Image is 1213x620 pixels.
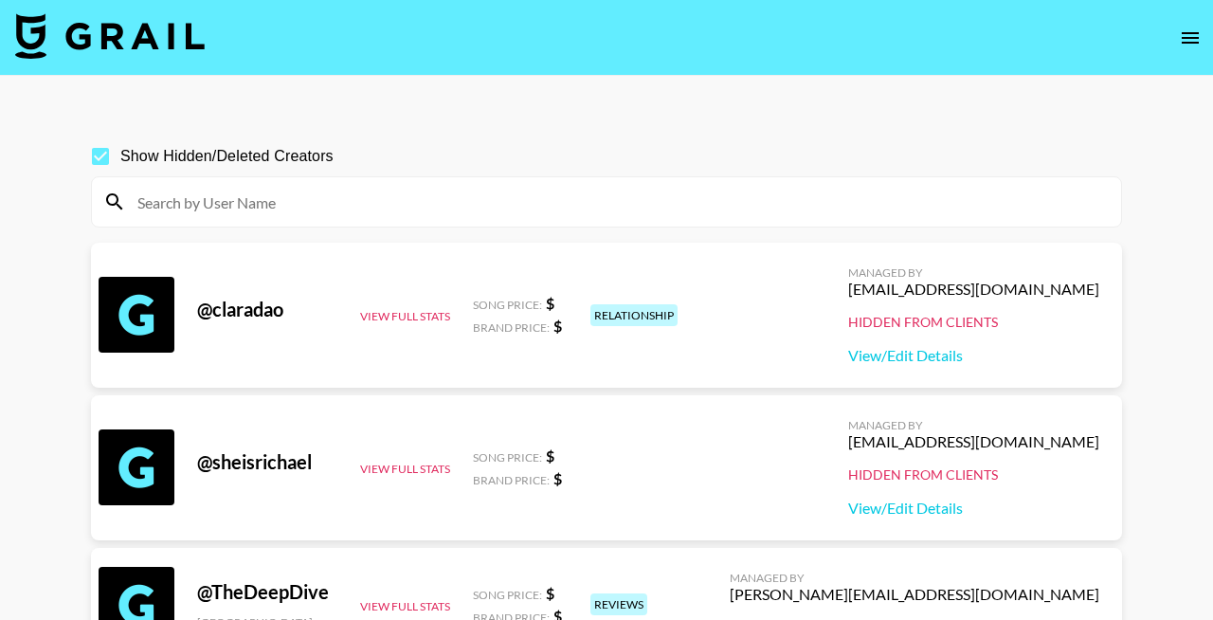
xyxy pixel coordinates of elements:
span: Brand Price: [473,473,550,487]
img: Grail Talent [15,13,205,59]
div: Managed By [848,265,1099,280]
div: Managed By [848,418,1099,432]
strong: $ [546,584,554,602]
strong: $ [553,317,562,335]
span: Show Hidden/Deleted Creators [120,145,334,168]
div: relationship [590,304,678,326]
input: Search by User Name [126,187,1110,217]
strong: $ [553,469,562,487]
span: Song Price: [473,450,542,465]
span: Song Price: [473,298,542,312]
strong: $ [546,447,554,465]
span: Brand Price: [473,320,550,335]
button: open drawer [1171,19,1209,57]
div: @ TheDeepDive [197,580,337,604]
div: Managed By [730,571,1099,585]
div: @ sheisrichael [197,450,337,474]
a: View/Edit Details [848,346,1099,365]
button: View Full Stats [360,599,450,613]
span: Song Price: [473,588,542,602]
div: Hidden from Clients [848,314,1099,331]
strong: $ [546,294,554,312]
button: View Full Stats [360,309,450,323]
button: View Full Stats [360,462,450,476]
a: View/Edit Details [848,499,1099,518]
div: [EMAIL_ADDRESS][DOMAIN_NAME] [848,432,1099,451]
div: Hidden from Clients [848,466,1099,483]
div: @ claradao [197,298,337,321]
div: [EMAIL_ADDRESS][DOMAIN_NAME] [848,280,1099,299]
div: [PERSON_NAME][EMAIL_ADDRESS][DOMAIN_NAME] [730,585,1099,604]
div: reviews [590,593,647,615]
